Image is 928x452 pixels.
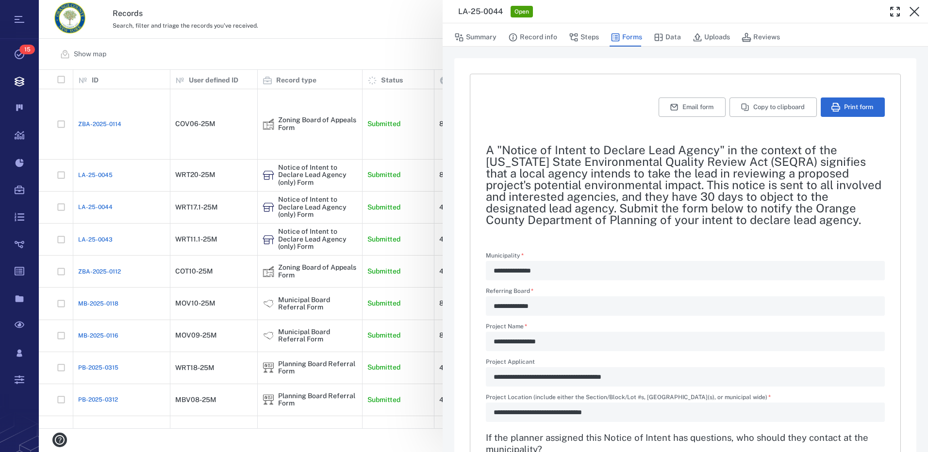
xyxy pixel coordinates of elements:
[659,97,726,117] button: Email form
[729,97,817,117] button: Copy to clipboard
[486,144,885,226] h2: A "Notice of Intent to Declare Lead Agency" in the context of the [US_STATE] State Environmental ...
[486,394,885,403] label: Project Location (include either the Section/Block/Lot #s, [GEOGRAPHIC_DATA](s), or municipal wide)
[885,2,905,21] button: Toggle Fullscreen
[611,28,642,47] button: Forms
[486,296,885,316] div: Referring Board
[458,6,503,17] h3: LA-25-0044
[569,28,599,47] button: Steps
[486,323,885,332] label: Project Name
[454,28,497,47] button: Summary
[486,288,885,296] label: Referring Board
[486,332,885,351] div: Project Name
[513,8,531,16] span: Open
[486,403,885,422] div: Project Location (include either the Section/Block/Lot #s, Zoning District(s), or municipal wide)
[22,7,42,16] span: Help
[486,253,885,261] label: Municipality
[821,97,885,117] button: Print form
[905,2,924,21] button: Close
[486,359,885,367] label: Project Applicant
[508,28,557,47] button: Record info
[654,28,681,47] button: Data
[19,45,35,54] span: 15
[486,261,885,280] div: Municipality
[742,28,780,47] button: Reviews
[486,367,885,387] div: Project Applicant
[693,28,730,47] button: Uploads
